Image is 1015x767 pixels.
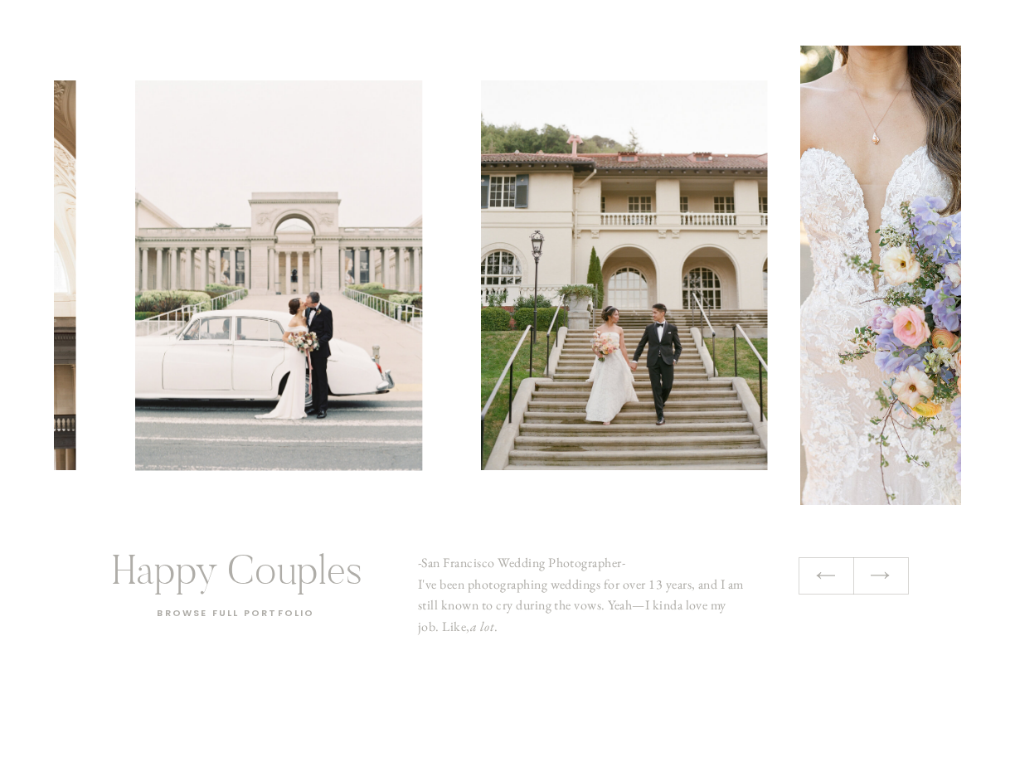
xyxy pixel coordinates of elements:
[418,552,745,692] p: -San Francisco Wedding Photographer- I've been photographing weddings for over 13 years, and I am...
[134,80,422,471] img: A stunning moment of a bride and groom posing with a vintage car on their wedding day at the icon...
[139,605,333,623] a: Browse full portfolio
[481,80,767,471] img: A romantic moment of a bride and groom walking hand in hand down the elegant venue stairs at the ...
[87,545,386,600] p: Happy Couples
[470,618,494,635] i: a lot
